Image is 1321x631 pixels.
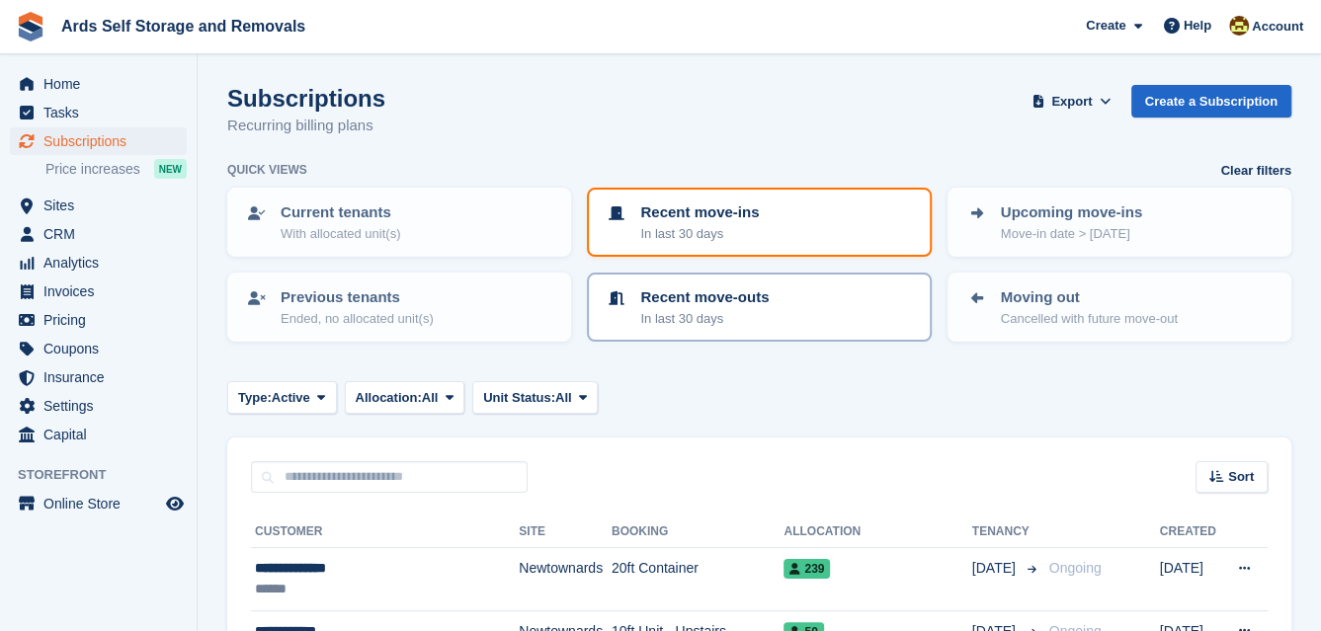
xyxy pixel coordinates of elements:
span: Online Store [43,490,162,517]
span: Tasks [43,99,162,126]
button: Allocation: All [345,381,465,414]
span: Settings [43,392,162,420]
a: menu [10,220,187,248]
div: NEW [154,159,187,179]
span: Sites [43,192,162,219]
a: Preview store [163,492,187,515]
span: Home [43,70,162,98]
a: menu [10,335,187,362]
p: Recurring billing plans [227,115,385,137]
button: Type: Active [227,381,337,414]
span: Capital [43,421,162,448]
h1: Subscriptions [227,85,385,112]
a: menu [10,490,187,517]
span: Price increases [45,160,140,179]
p: Current tenants [281,201,400,224]
a: Previous tenants Ended, no allocated unit(s) [229,275,569,340]
a: menu [10,363,187,391]
td: 20ft Container [612,548,784,611]
span: Storefront [18,465,197,485]
span: Create [1086,16,1125,36]
span: 239 [784,559,830,579]
button: Export [1029,85,1115,118]
span: Subscriptions [43,127,162,155]
th: Customer [251,516,519,548]
span: CRM [43,220,162,248]
a: menu [10,421,187,448]
th: Site [519,516,612,548]
h6: Quick views [227,161,307,179]
p: Recent move-ins [640,201,759,224]
span: Coupons [43,335,162,362]
p: Move-in date > [DATE] [1001,224,1142,244]
p: With allocated unit(s) [281,224,400,244]
a: menu [10,127,187,155]
a: Recent move-ins In last 30 days [589,190,929,255]
th: Created [1160,516,1222,548]
a: menu [10,392,187,420]
a: Price increases NEW [45,158,187,180]
a: menu [10,192,187,219]
span: All [422,388,439,408]
p: Previous tenants [281,286,434,309]
span: Unit Status: [483,388,555,408]
th: Tenancy [972,516,1041,548]
a: menu [10,306,187,334]
span: Type: [238,388,272,408]
p: In last 30 days [640,309,769,329]
span: Active [272,388,310,408]
span: Pricing [43,306,162,334]
td: Newtownards [519,548,612,611]
img: Mark McFerran [1229,16,1249,36]
a: Upcoming move-ins Move-in date > [DATE] [949,190,1289,255]
a: Clear filters [1220,161,1291,181]
a: Moving out Cancelled with future move-out [949,275,1289,340]
span: Allocation: [356,388,422,408]
p: Recent move-outs [640,286,769,309]
a: Create a Subscription [1131,85,1291,118]
a: Current tenants With allocated unit(s) [229,190,569,255]
span: Sort [1228,467,1254,487]
p: Moving out [1001,286,1178,309]
p: Cancelled with future move-out [1001,309,1178,329]
img: stora-icon-8386f47178a22dfd0bd8f6a31ec36ba5ce8667c1dd55bd0f319d3a0aa187defe.svg [16,12,45,41]
td: [DATE] [1160,548,1222,611]
span: Export [1051,92,1092,112]
span: Help [1184,16,1211,36]
span: Ongoing [1049,560,1102,576]
a: menu [10,277,187,305]
a: menu [10,249,187,276]
button: Unit Status: All [472,381,598,414]
p: In last 30 days [640,224,759,244]
p: Upcoming move-ins [1001,201,1142,224]
span: [DATE] [972,558,1020,579]
span: Invoices [43,277,162,305]
span: Insurance [43,363,162,391]
a: Recent move-outs In last 30 days [589,275,929,340]
span: Analytics [43,249,162,276]
th: Allocation [784,516,971,548]
span: Account [1252,17,1303,37]
th: Booking [612,516,784,548]
a: menu [10,70,187,98]
p: Ended, no allocated unit(s) [281,309,434,329]
a: menu [10,99,187,126]
a: Ards Self Storage and Removals [53,10,313,42]
span: All [555,388,572,408]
